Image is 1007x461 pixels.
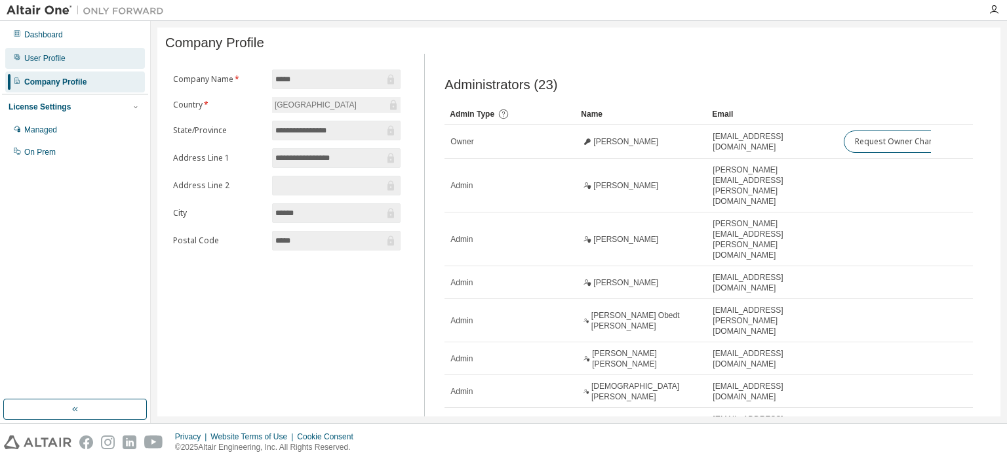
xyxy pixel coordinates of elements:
div: On Prem [24,147,56,157]
div: Managed [24,125,57,135]
span: Admin [450,277,473,288]
div: [GEOGRAPHIC_DATA] [272,97,401,113]
span: [PERSON_NAME][EMAIL_ADDRESS][PERSON_NAME][DOMAIN_NAME] [713,165,832,207]
span: Admin [450,234,473,245]
span: [EMAIL_ADDRESS][DOMAIN_NAME] [713,131,832,152]
span: Admin [450,386,473,397]
span: [PERSON_NAME] [593,277,658,288]
span: Admin [450,353,473,364]
span: [PERSON_NAME] [PERSON_NAME] [592,348,701,369]
div: Company Profile [24,77,87,87]
span: [EMAIL_ADDRESS][DOMAIN_NAME] [713,414,832,435]
span: [EMAIL_ADDRESS][DOMAIN_NAME] [713,272,832,293]
span: Admin Type [450,110,494,119]
label: Address Line 1 [173,153,264,163]
div: [GEOGRAPHIC_DATA] [273,98,359,112]
label: Postal Code [173,235,264,246]
img: instagram.svg [101,435,115,449]
span: Admin [450,315,473,326]
span: [PERSON_NAME] [593,234,658,245]
div: Dashboard [24,30,63,40]
div: Email [712,104,833,125]
span: Owner [450,136,473,147]
span: [PERSON_NAME] [593,136,658,147]
img: Altair One [7,4,170,17]
span: Company Profile [165,35,264,50]
span: [PERSON_NAME][EMAIL_ADDRESS][PERSON_NAME][DOMAIN_NAME] [713,218,832,260]
label: Country [173,100,264,110]
div: Name [581,104,701,125]
div: Website Terms of Use [210,431,297,442]
span: Admin [450,180,473,191]
div: License Settings [9,102,71,112]
img: facebook.svg [79,435,93,449]
label: Company Name [173,74,264,85]
span: [PERSON_NAME] Obedt [PERSON_NAME] [591,310,701,331]
span: [EMAIL_ADDRESS][PERSON_NAME][DOMAIN_NAME] [713,305,832,336]
img: linkedin.svg [123,435,136,449]
label: State/Province [173,125,264,136]
span: [PERSON_NAME] [593,180,658,191]
span: [EMAIL_ADDRESS][DOMAIN_NAME] [713,381,832,402]
label: City [173,208,264,218]
span: [DEMOGRAPHIC_DATA][PERSON_NAME] [591,381,701,402]
div: Cookie Consent [297,431,361,442]
div: Privacy [175,431,210,442]
img: altair_logo.svg [4,435,71,449]
p: © 2025 Altair Engineering, Inc. All Rights Reserved. [175,442,361,453]
span: [EMAIL_ADDRESS][DOMAIN_NAME] [713,348,832,369]
label: Address Line 2 [173,180,264,191]
img: youtube.svg [144,435,163,449]
button: Request Owner Change [844,130,955,153]
span: Administrators (23) [444,77,557,92]
div: User Profile [24,53,66,64]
